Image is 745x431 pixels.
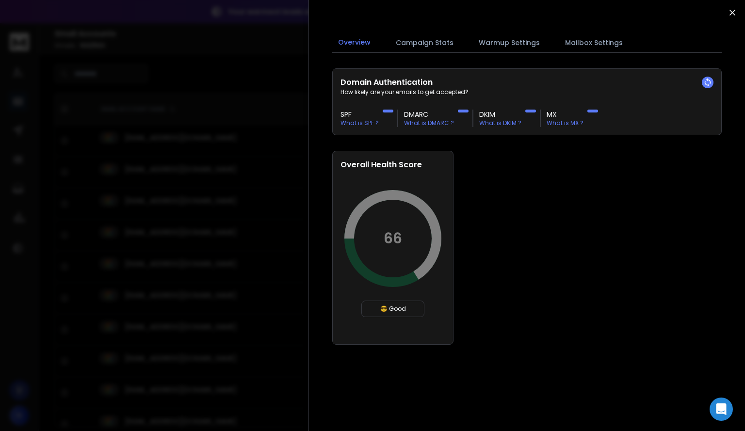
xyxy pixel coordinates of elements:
p: What is SPF ? [340,119,379,127]
div: 😎 Good [361,301,424,317]
p: What is DMARC ? [404,119,454,127]
p: What is MX ? [547,119,583,127]
button: Overview [332,32,376,54]
h3: DKIM [479,110,521,119]
button: Campaign Stats [390,32,459,53]
p: What is DKIM ? [479,119,521,127]
p: 66 [384,230,402,247]
h3: MX [547,110,583,119]
h2: Domain Authentication [340,77,713,88]
button: Warmup Settings [473,32,546,53]
p: How likely are your emails to get accepted? [340,88,713,96]
h2: Overall Health Score [340,159,445,171]
h3: SPF [340,110,379,119]
h3: DMARC [404,110,454,119]
div: Open Intercom Messenger [710,398,733,421]
button: Mailbox Settings [559,32,629,53]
